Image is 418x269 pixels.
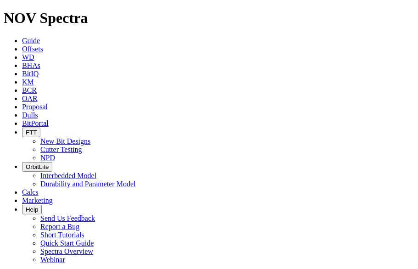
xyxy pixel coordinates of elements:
a: Webinar [40,256,65,263]
a: Guide [22,37,40,45]
a: Send Us Feedback [40,214,95,222]
a: NPD [40,154,55,162]
a: Proposal [22,103,48,111]
a: KM [22,78,34,86]
button: FTT [22,128,40,137]
a: OAR [22,95,38,102]
span: FTT [26,129,37,136]
h1: NOV Spectra [4,10,414,27]
a: Spectra Overview [40,247,93,255]
a: Offsets [22,45,43,53]
a: Interbedded Model [40,172,96,179]
a: Short Tutorials [40,231,84,239]
span: OrbitLite [26,163,49,170]
a: Quick Start Guide [40,239,94,247]
a: Calcs [22,188,39,196]
a: Durability and Parameter Model [40,180,136,188]
a: New Bit Designs [40,137,90,145]
a: BitIQ [22,70,39,78]
a: BCR [22,86,37,94]
button: OrbitLite [22,162,52,172]
a: Cutter Testing [40,146,82,153]
a: WD [22,53,34,61]
a: BHAs [22,62,40,69]
a: BitPortal [22,119,49,127]
a: Marketing [22,196,53,204]
span: Help [26,206,38,213]
button: Help [22,205,42,214]
a: Dulls [22,111,38,119]
a: Report a Bug [40,223,79,230]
